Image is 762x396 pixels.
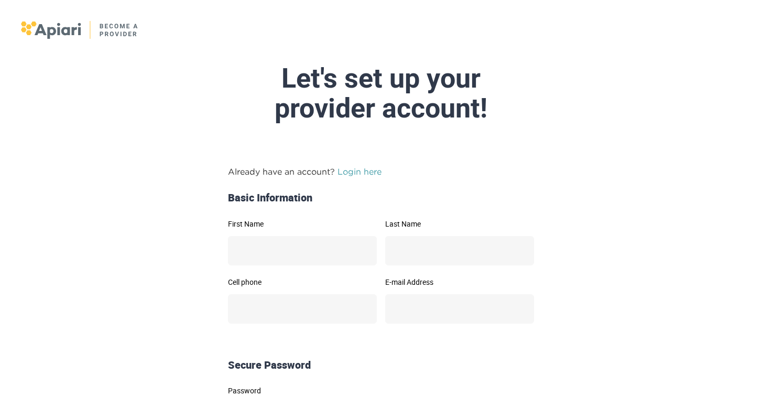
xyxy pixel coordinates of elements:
[228,279,377,286] label: Cell phone
[385,220,534,228] label: Last Name
[224,358,538,373] div: Secure Password
[21,21,139,39] img: logo
[224,190,538,206] div: Basic Information
[134,63,628,123] div: Let's set up your provider account!
[338,167,382,176] a: Login here
[228,387,534,394] label: Password
[228,165,534,178] p: Already have an account?
[385,279,534,286] label: E-mail Address
[228,220,377,228] label: First Name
